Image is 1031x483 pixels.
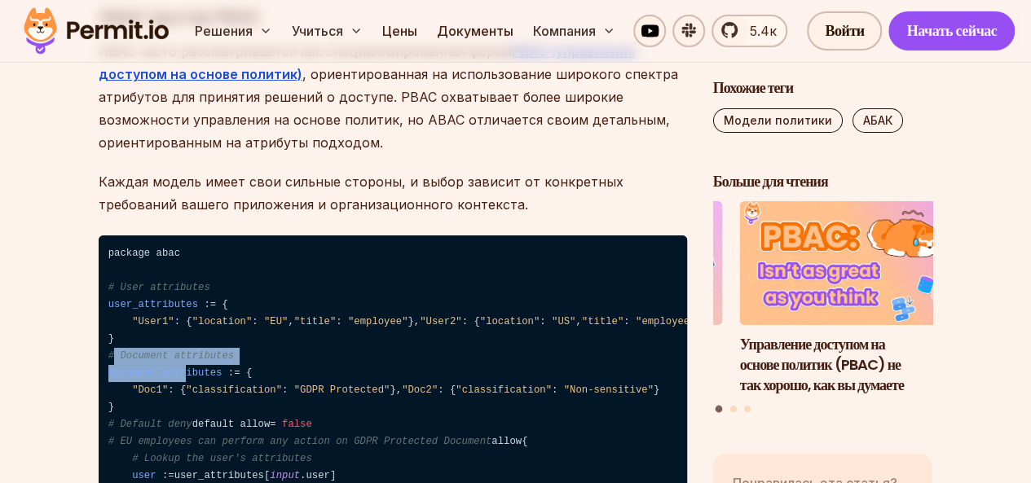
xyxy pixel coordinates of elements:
[132,453,312,464] span: # Lookup the user's attributes
[132,470,156,481] span: user
[503,202,723,396] li: 3 из 3
[540,316,545,327] span: :
[270,470,300,481] span: input
[348,316,408,327] span: "employee"
[162,470,168,481] span: :
[168,470,174,481] span: =
[450,384,456,396] span: {
[270,419,275,430] span: =
[906,20,997,41] font: Начать сейчас
[285,15,369,47] button: Учиться
[749,23,776,39] font: 5.4к
[408,316,413,327] span: }
[533,23,596,39] font: Компания
[210,299,216,310] span: =
[564,384,654,396] span: "Non-sensitive"
[437,23,513,39] font: Документы
[853,108,903,133] a: АБАК
[582,316,623,327] span: "title"
[16,3,176,59] img: Логотип разрешения
[246,367,252,379] span: {
[888,11,1015,50] a: Начать сейчас
[108,436,491,447] span: # EU employees can perform any action on GDPR Protected Document
[186,316,192,327] span: {
[168,384,174,396] span: :
[282,419,312,430] span: false
[174,316,180,327] span: :
[228,367,234,379] span: :
[264,316,288,327] span: "EU"
[204,299,209,310] span: :
[132,384,168,396] span: "Doc1"
[108,402,114,413] span: }
[282,384,288,396] span: :
[522,436,527,447] span: {
[744,406,751,412] button: Перейти к слайду 3
[376,15,424,47] a: Цены
[382,23,417,39] font: Цены
[264,470,270,481] span: [
[713,202,933,415] div: Посты
[474,316,479,327] span: {
[420,316,461,327] span: "User2"
[807,11,882,50] a: Войти
[292,23,343,39] font: Учиться
[294,316,336,327] span: "title"
[108,333,114,345] span: }
[234,367,240,379] span: =
[108,367,223,379] span: document_attributes
[108,419,192,430] span: # Default deny
[222,299,227,310] span: {
[99,173,623,213] font: Каждая модель имеет свои сильные стороны, и выбор зависит от конкретных требований вашего приложе...
[636,316,696,327] span: "employee"
[192,316,253,327] span: "location"
[503,202,723,326] img: Авторизация Django: руководство по внедрению
[438,384,443,396] span: :
[623,316,629,327] span: :
[195,23,253,39] font: Решения
[654,384,659,396] span: }
[825,20,864,41] font: Войти
[390,384,395,396] span: }
[186,384,282,396] span: "classification"
[716,406,723,413] button: Перейти к слайду 1
[132,316,174,327] span: "User1"
[108,299,198,310] span: user_attributes
[430,15,520,47] a: Документы
[99,66,678,151] font: , ориентированная на использование широкого спектра атрибутов для принятия решений о доступе. PBA...
[740,202,960,396] li: 1 из 3
[456,384,552,396] span: "classification"
[712,15,787,47] a: 5.4к
[462,316,468,327] span: :
[740,202,960,326] img: Управление доступом на основе политик (PBAC) не так хорошо, как вы думаете
[740,202,960,396] a: Управление доступом на основе политик (PBAC) не так хорошо, как вы думаетеУправление доступом на ...
[108,350,234,362] span: # Document attributes
[294,384,390,396] span: "GDPR Protected"
[552,384,557,396] span: :
[108,282,210,293] span: # User attributes
[480,316,540,327] span: "location"
[863,113,892,127] font: АБАК
[330,470,336,481] span: ]
[188,15,279,47] button: Решения
[527,15,622,47] button: Компания
[713,77,793,98] font: Похожие теги
[730,406,737,412] button: Перейти к слайду 2
[724,113,832,127] font: Модели политики
[713,108,843,133] a: Модели политики
[99,43,635,82] a: PBAC (управления доступом на основе политик)
[402,384,438,396] span: "Doc2"
[552,316,575,327] span: "US"
[713,171,828,191] font: Больше для чтения
[252,316,258,327] span: :
[740,334,904,395] font: Управление доступом на основе политик (PBAC) не так хорошо, как вы думаете
[180,384,186,396] span: {
[336,316,341,327] span: :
